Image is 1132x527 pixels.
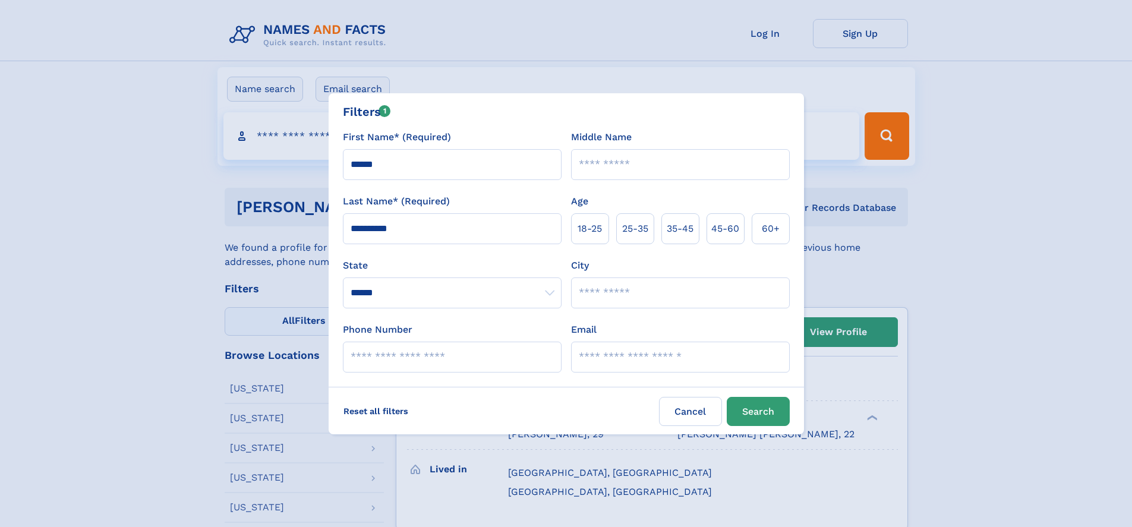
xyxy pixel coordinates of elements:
[571,258,589,273] label: City
[343,103,391,121] div: Filters
[667,222,693,236] span: 35‑45
[343,323,412,337] label: Phone Number
[571,323,597,337] label: Email
[343,130,451,144] label: First Name* (Required)
[711,222,739,236] span: 45‑60
[343,258,562,273] label: State
[727,397,790,426] button: Search
[659,397,722,426] label: Cancel
[571,194,588,209] label: Age
[578,222,602,236] span: 18‑25
[343,194,450,209] label: Last Name* (Required)
[336,397,416,425] label: Reset all filters
[622,222,648,236] span: 25‑35
[571,130,632,144] label: Middle Name
[762,222,780,236] span: 60+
